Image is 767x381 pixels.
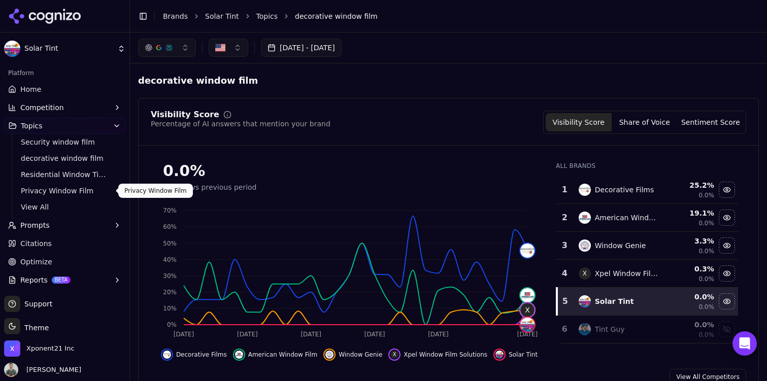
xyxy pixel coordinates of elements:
span: Privacy Window Film [21,186,109,196]
span: Decorative Films [176,351,227,359]
img: Solar Tint [4,41,20,57]
span: Security window film [21,137,109,147]
button: Topics [4,118,125,134]
a: Home [4,81,125,97]
span: X [520,303,535,317]
span: 0.0% [698,247,714,255]
div: 2 [561,212,569,224]
button: Open organization switcher [4,340,75,357]
div: Solar Tint [595,296,634,306]
tspan: 40% [163,256,177,263]
span: Solar Tint [24,44,113,53]
span: Residential Window Tinting [21,169,109,180]
button: Hide window genie data [323,349,382,361]
tr: 1decorative filmsDecorative Films25.2%0.0%Hide decorative films data [557,176,738,204]
span: 0.0% [698,331,714,339]
tspan: [DATE] [517,331,538,338]
button: Hide decorative films data [719,182,735,198]
a: Citations [4,235,125,252]
a: Optimize [4,254,125,270]
div: 1 [561,184,569,196]
tspan: [DATE] [301,331,321,338]
tspan: 10% [163,305,177,312]
img: decorative films [520,244,535,258]
span: Topics [21,121,43,131]
a: Brands [163,12,188,20]
span: 0.0% [698,303,714,311]
span: American Window Film [248,351,317,359]
span: vs previous period [191,182,257,192]
a: Solar Tint [205,11,239,21]
div: 0.0 % [668,320,714,330]
tspan: [DATE] [364,331,385,338]
tspan: 70% [163,207,177,214]
div: 5 [562,295,569,307]
span: Window Genie [339,351,382,359]
tspan: [DATE] [237,331,258,338]
a: Topics [256,11,278,21]
div: 0.0% [163,162,536,180]
button: Toolbox [4,290,125,306]
button: Hide xpel window film solutions data [388,349,487,361]
div: Xpel Window Film Solutions [595,268,660,279]
div: Percentage of AI answers that mention your brand [151,119,330,129]
div: 6 [561,323,569,335]
a: View All [17,200,113,214]
button: [DATE] - [DATE] [261,39,342,57]
button: Competition [4,99,125,116]
button: Hide solar tint data [493,349,538,361]
nav: breadcrumb [163,11,739,21]
div: 3.3 % [668,236,714,246]
tspan: 50% [163,240,177,247]
span: 0.0% [171,182,189,192]
span: decorative window film [138,74,258,88]
button: Hide american window film data [719,210,735,226]
button: Visibility Score [546,113,612,131]
img: Chuck McCarthy [4,363,18,377]
span: [PERSON_NAME] [22,365,81,374]
img: Xponent21 Inc [4,340,20,357]
span: Reports [20,275,48,285]
a: decorative window film [17,151,113,165]
img: solar tint [579,295,591,307]
tr: 6tint guyTint Guy0.0%0.0%Show tint guy data [557,316,738,343]
a: Residential Window Tinting [17,167,113,182]
img: solar tint [520,318,535,332]
span: Support [20,299,52,309]
div: Visibility Score [151,111,219,119]
button: ReportsBETA [4,272,125,288]
div: 3 [561,239,569,252]
button: Prompts [4,217,125,233]
span: Citations [20,238,52,249]
span: 0.0% [698,275,714,283]
tspan: 20% [163,289,177,296]
span: Optimize [20,257,52,267]
span: Prompts [20,220,50,230]
div: 0.0 % [668,292,714,302]
a: Privacy Window Film [17,184,113,198]
img: United States [215,43,225,53]
button: Share of Voice [612,113,678,131]
button: Hide solar tint data [719,293,735,309]
tspan: 30% [163,272,177,280]
tr: 3window genieWindow Genie3.3%0.0%Hide window genie data [557,232,738,260]
button: Open user button [4,363,81,377]
img: window genie [325,351,334,359]
tr: 5solar tintSolar Tint0.0%0.0%Hide solar tint data [557,288,738,316]
span: decorative window film [138,72,276,90]
button: Hide decorative films data [161,349,227,361]
div: 4 [561,267,569,280]
span: Xponent21 Inc [26,344,75,353]
img: american window film [235,351,243,359]
span: Competition [20,102,64,113]
span: X [579,267,591,280]
div: 25.2 % [668,180,714,190]
tr: 2american window filmAmerican Window Film19.1%0.0%Hide american window film data [557,204,738,232]
span: X [390,351,398,359]
tspan: [DATE] [428,331,449,338]
span: Theme [20,324,49,332]
div: Window Genie [595,240,646,251]
div: Tint Guy [595,324,625,334]
span: decorative window film [21,153,109,163]
tr: 4XXpel Window Film Solutions0.3%0.0%Hide xpel window film solutions data [557,260,738,288]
